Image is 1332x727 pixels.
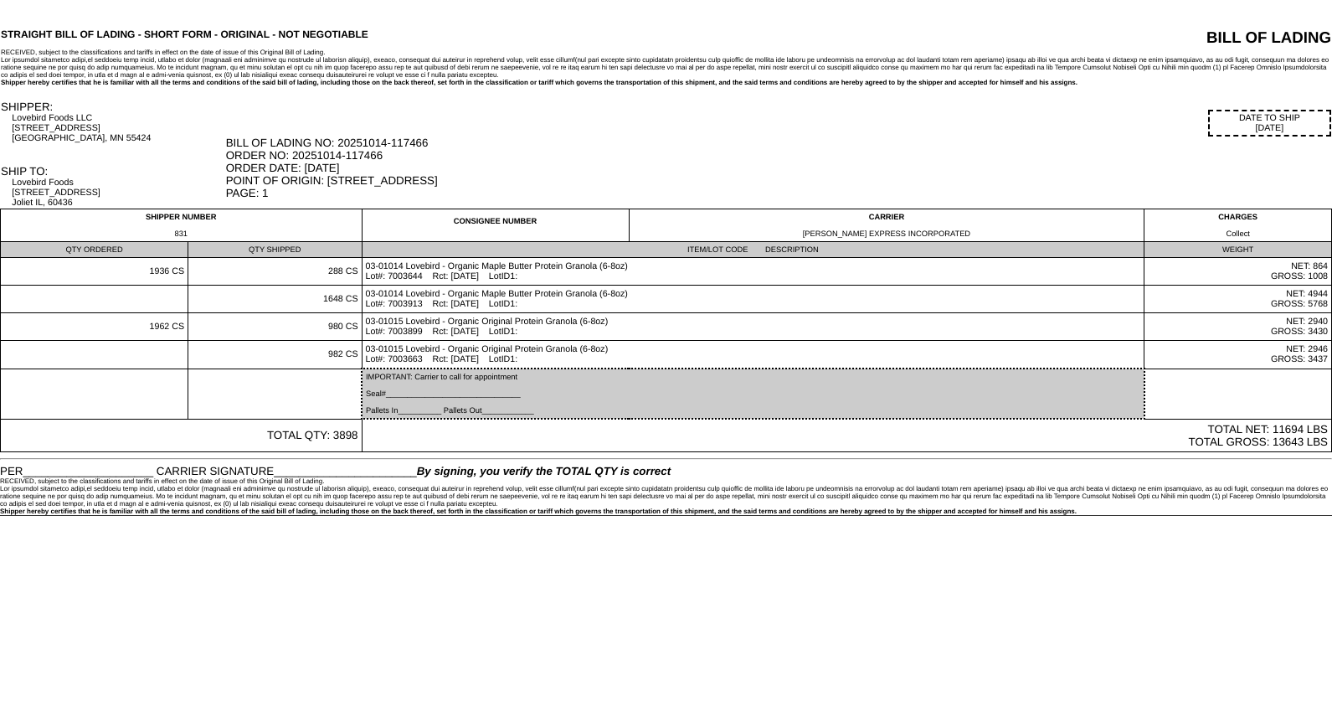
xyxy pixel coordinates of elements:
div: SHIPPER: [1,101,224,113]
td: 03-01014 Lovebird - Organic Maple Butter Protein Granola (6-8oz) Lot#: 7003644 Rct: [DATE] LotID1: [362,258,1144,286]
td: 03-01014 Lovebird - Organic Maple Butter Protein Granola (6-8oz) Lot#: 7003913 Rct: [DATE] LotID1: [362,286,1144,313]
td: NET: 864 GROSS: 1008 [1144,258,1332,286]
td: 1936 CS [1,258,188,286]
div: SHIP TO: [1,165,224,178]
div: BILL OF LADING NO: 20251014-117466 ORDER NO: 20251014-117466 ORDER DATE: [DATE] POINT OF ORIGIN: ... [226,137,1331,199]
td: QTY ORDERED [1,242,188,258]
div: 831 [4,229,358,238]
td: QTY SHIPPED [188,242,363,258]
td: CONSIGNEE NUMBER [362,209,629,242]
div: [PERSON_NAME] EXPRESS INCORPORATED [633,229,1141,238]
td: TOTAL NET: 11694 LBS TOTAL GROSS: 13643 LBS [362,419,1331,452]
div: Shipper hereby certifies that he is familiar with all the terms and conditions of the said bill o... [1,79,1331,86]
div: Lovebird Foods [STREET_ADDRESS] Joliet IL, 60436 [12,178,224,208]
div: Lovebird Foods LLC [STREET_ADDRESS] [GEOGRAPHIC_DATA], MN 55424 [12,113,224,143]
td: NET: 2946 GROSS: 3437 [1144,341,1332,369]
td: CARRIER [629,209,1144,242]
td: NET: 2940 GROSS: 3430 [1144,313,1332,341]
td: 1648 CS [188,286,363,313]
div: BILL OF LADING [976,28,1331,47]
td: 03-01015 Lovebird - Organic Original Protein Granola (6-8oz) Lot#: 7003899 Rct: [DATE] LotID1: [362,313,1144,341]
td: 980 CS [188,313,363,341]
td: 288 CS [188,258,363,286]
td: TOTAL QTY: 3898 [1,419,363,452]
td: IMPORTANT: Carrier to call for appointment Seal#_______________________________ Pallets In_______... [362,369,1144,419]
td: WEIGHT [1144,242,1332,258]
td: 1962 CS [1,313,188,341]
div: DATE TO SHIP [DATE] [1208,110,1331,137]
td: SHIPPER NUMBER [1,209,363,242]
td: CHARGES [1144,209,1332,242]
div: Collect [1148,229,1328,238]
td: 03-01015 Lovebird - Organic Original Protein Granola (6-8oz) Lot#: 7003663 Rct: [DATE] LotID1: [362,341,1144,369]
td: 982 CS [188,341,363,369]
span: By signing, you verify the TOTAL QTY is correct [417,465,671,477]
td: NET: 4944 GROSS: 5768 [1144,286,1332,313]
td: ITEM/LOT CODE DESCRIPTION [362,242,1144,258]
